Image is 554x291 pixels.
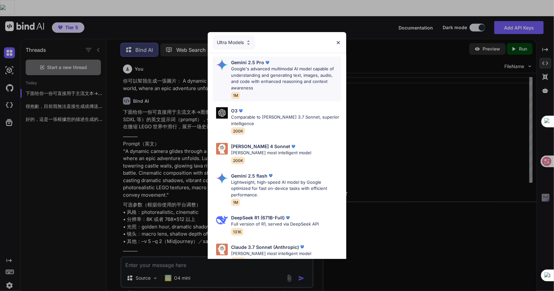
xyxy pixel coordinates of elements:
[216,107,228,119] img: Pick Models
[216,172,228,184] img: Pick Models
[231,172,267,179] p: Gemini 2.5 flash
[231,257,245,265] span: 200K
[285,215,291,221] img: premium
[231,157,245,164] span: 200K
[216,244,228,255] img: Pick Models
[231,250,311,257] p: [PERSON_NAME] most intelligent model
[246,40,251,45] img: Pick Models
[231,59,264,66] p: Gemini 2.5 Pro
[290,143,297,150] img: premium
[216,59,228,71] img: Pick Models
[231,199,240,206] span: 1M
[216,143,228,155] img: Pick Models
[231,127,245,135] span: 200K
[231,150,311,156] p: [PERSON_NAME] most intelligent model
[299,244,305,250] img: premium
[231,107,238,114] p: O3
[231,66,341,91] p: Google's advanced multimodal AI model capable of understanding and generating text, images, audio...
[264,59,271,66] img: premium
[231,228,243,236] span: 131K
[336,40,341,45] img: close
[267,172,274,179] img: premium
[231,214,285,221] p: DeepSeek R1 (671B-Full)
[231,92,240,99] span: 1M
[238,108,244,114] img: premium
[231,244,299,250] p: Claude 3.7 Sonnet (Anthropic)
[231,221,319,227] p: Full version of R1, served via DeepSeek API
[213,35,255,50] div: Ultra Models
[231,143,290,150] p: [PERSON_NAME] 4 Sonnet
[216,214,228,226] img: Pick Models
[231,179,341,198] p: Lightweight, high-speed AI model by Google optimized for fast on-device tasks with efficient perf...
[231,114,341,127] p: Comparable to [PERSON_NAME] 3.7 Sonnet, superior intelligence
